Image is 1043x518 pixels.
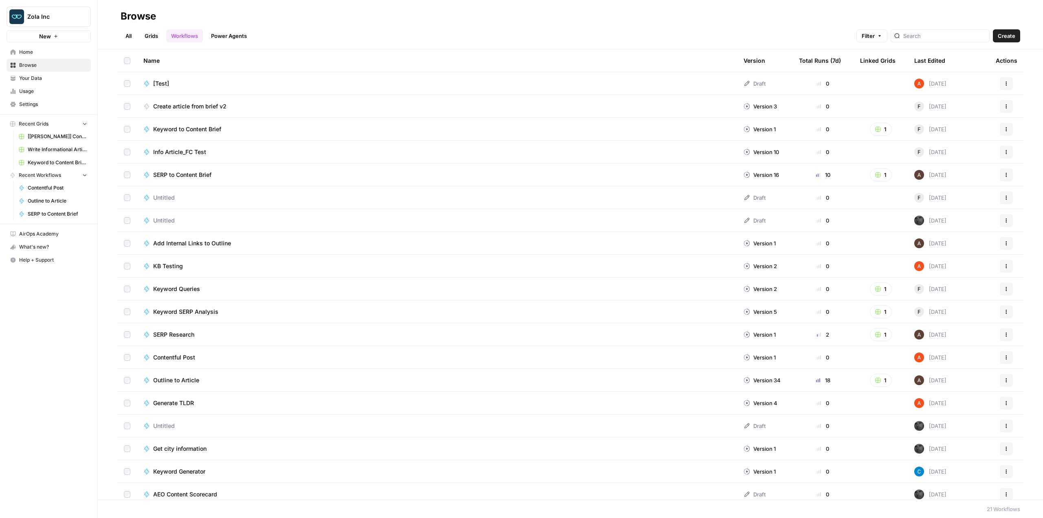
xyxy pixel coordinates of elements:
div: 0 [799,148,847,156]
div: Draft [744,422,766,430]
span: F [918,308,921,316]
div: [DATE] [914,375,946,385]
button: 1 [870,374,892,387]
span: Browse [19,62,87,69]
span: Home [19,48,87,56]
button: 1 [870,305,892,318]
span: KB Testing [153,262,183,270]
div: Version 4 [744,399,777,407]
a: Settings [7,98,91,111]
div: Version 2 [744,262,777,270]
div: [DATE] [914,170,946,180]
a: Home [7,46,91,59]
div: [DATE] [914,238,946,248]
div: [DATE] [914,216,946,225]
div: 0 [799,285,847,293]
div: 0 [799,490,847,498]
a: Untitled [143,194,731,202]
span: Untitled [153,194,175,202]
a: Outline to Article [143,376,731,384]
img: g9drf6t7z9jazehoemkhijkkqkz4 [914,467,924,476]
button: Filter [856,29,887,42]
button: Recent Workflows [7,169,91,181]
button: What's new? [7,240,91,253]
span: Untitled [153,422,175,430]
div: 0 [799,102,847,110]
div: 0 [799,79,847,88]
span: Generate TLDR [153,399,194,407]
a: [[PERSON_NAME]] Content Creation [15,130,91,143]
div: Version 1 [744,239,776,247]
div: Version 3 [744,102,777,110]
span: Write Informational Article [28,146,87,153]
div: Linked Grids [860,49,896,72]
a: Keyword SERP Analysis [143,308,731,316]
div: Actions [996,49,1017,72]
span: F [918,194,921,202]
span: Usage [19,88,87,95]
div: Version 1 [744,353,776,361]
a: AEO Content Scorecard [143,490,731,498]
a: [Test] [143,79,731,88]
div: Draft [744,216,766,225]
span: Outline to Article [153,376,199,384]
img: 9xsh5jf2p113h9zipletnx6hulo5 [914,216,924,225]
span: Add Internal Links to Outline [153,239,231,247]
span: Keyword Generator [153,467,205,476]
span: Your Data [19,75,87,82]
div: [DATE] [914,101,946,111]
div: [DATE] [914,489,946,499]
span: AEO Content Scorecard [153,490,217,498]
div: 0 [799,262,847,270]
a: Add Internal Links to Outline [143,239,731,247]
span: AirOps Academy [19,230,87,238]
a: Keyword Queries [143,285,731,293]
span: Keyword Queries [153,285,200,293]
div: 0 [799,239,847,247]
a: Outline to Article [15,194,91,207]
div: [DATE] [914,261,946,271]
div: Version 1 [744,445,776,453]
div: [DATE] [914,284,946,294]
span: F [918,102,921,110]
a: Get city information [143,445,731,453]
span: SERP to Content Brief [153,171,211,179]
span: SERP Research [153,331,194,339]
div: Version 1 [744,125,776,133]
a: Keyword to Content Brief [143,125,731,133]
div: [DATE] [914,398,946,408]
button: New [7,30,91,42]
a: Untitled [143,216,731,225]
a: Keyword to Content Brief Grid [15,156,91,169]
button: 1 [870,282,892,295]
button: 1 [870,328,892,341]
a: Power Agents [206,29,252,42]
img: Zola Inc Logo [9,9,24,24]
div: 18 [799,376,847,384]
img: wtbmvrjo3qvncyiyitl6zoukl9gz [914,170,924,180]
div: [DATE] [914,467,946,476]
div: 2 [799,331,847,339]
span: Settings [19,101,87,108]
a: Create article from brief v2 [143,102,731,110]
a: SERP Research [143,331,731,339]
span: Info Article_FC Test [153,148,206,156]
div: 0 [799,445,847,453]
a: Contentful Post [15,181,91,194]
div: Draft [744,490,766,498]
input: Search [903,32,986,40]
a: Write Informational Article [15,143,91,156]
div: 0 [799,467,847,476]
span: [[PERSON_NAME]] Content Creation [28,133,87,140]
span: F [918,125,921,133]
div: 21 Workflows [987,505,1020,513]
span: Help + Support [19,256,87,264]
a: Browse [7,59,91,72]
img: cje7zb9ux0f2nqyv5qqgv3u0jxek [914,261,924,271]
span: Keyword SERP Analysis [153,308,218,316]
a: Keyword Generator [143,467,731,476]
div: Draft [744,79,766,88]
a: SERP to Content Brief [143,171,731,179]
img: 9xsh5jf2p113h9zipletnx6hulo5 [914,444,924,454]
div: 0 [799,422,847,430]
